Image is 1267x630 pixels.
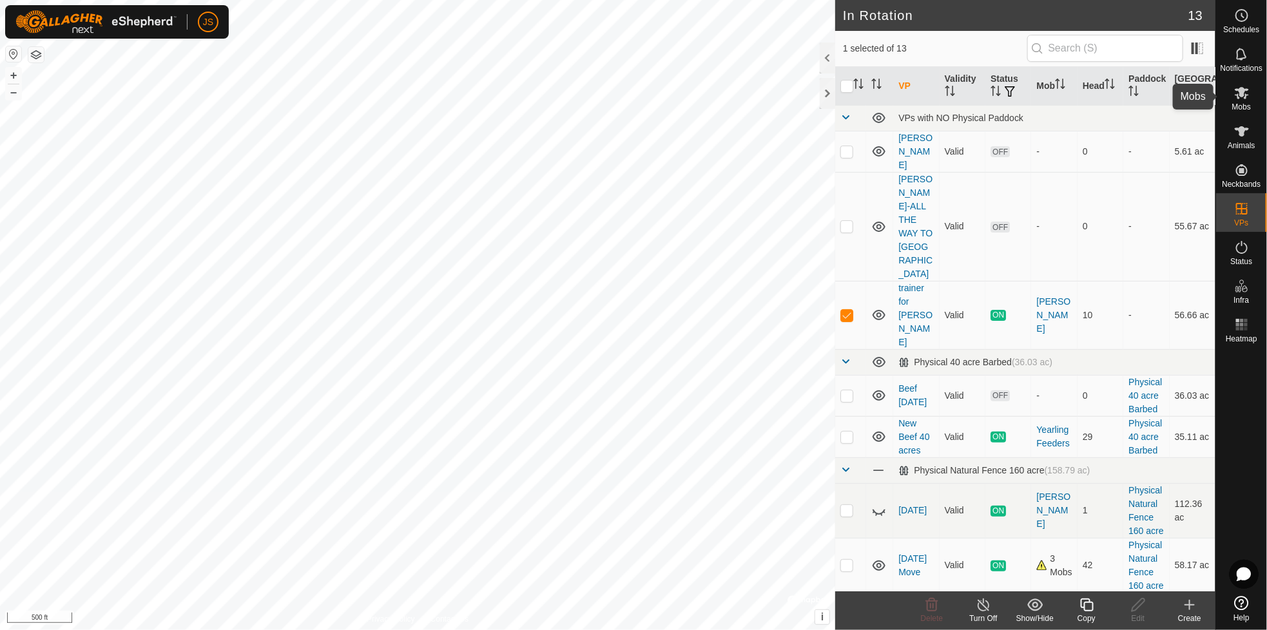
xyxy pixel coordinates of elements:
[1078,538,1123,593] td: 42
[1036,552,1072,579] div: 3 Mobs
[940,67,985,106] th: Validity
[1216,591,1267,627] a: Help
[1222,180,1261,188] span: Neckbands
[991,88,1001,98] p-sorticon: Activate to sort
[1036,423,1072,450] div: Yearling Feeders
[1228,142,1255,149] span: Animals
[898,113,1210,123] div: VPs with NO Physical Paddock
[940,483,985,538] td: Valid
[1031,67,1077,106] th: Mob
[6,46,21,62] button: Reset Map
[1223,26,1259,33] span: Schedules
[1078,483,1123,538] td: 1
[203,15,213,29] span: JS
[1105,81,1115,91] p-sorticon: Activate to sort
[985,67,1031,106] th: Status
[1036,389,1072,403] div: -
[1233,296,1249,304] span: Infra
[1170,416,1215,457] td: 35.11 ac
[430,613,469,625] a: Contact Us
[940,538,985,593] td: Valid
[1170,131,1215,172] td: 5.61 ac
[853,81,864,91] p-sorticon: Activate to sort
[898,357,1052,368] div: Physical 40 acre Barbed
[898,553,927,577] a: [DATE] Move
[1195,88,1205,98] p-sorticon: Activate to sort
[1128,88,1139,98] p-sorticon: Activate to sort
[898,418,929,455] a: New Beef 40 acres
[1123,131,1169,172] td: -
[921,614,943,623] span: Delete
[1226,335,1257,343] span: Heatmap
[1078,375,1123,416] td: 0
[1061,613,1112,624] div: Copy
[1027,35,1183,62] input: Search (S)
[1170,538,1215,593] td: 58.17 ac
[1078,281,1123,349] td: 10
[945,88,955,98] p-sorticon: Activate to sort
[28,47,44,62] button: Map Layers
[1012,357,1052,367] span: (36.03 ac)
[1123,281,1169,349] td: -
[1123,67,1169,106] th: Paddock
[843,42,1027,55] span: 1 selected of 13
[1078,67,1123,106] th: Head
[1188,6,1203,25] span: 13
[15,10,177,33] img: Gallagher Logo
[1128,540,1163,591] a: Physical Natural Fence 160 acre
[991,310,1006,321] span: ON
[6,68,21,83] button: +
[1164,613,1215,624] div: Create
[1078,416,1123,457] td: 29
[1036,295,1072,336] div: [PERSON_NAME]
[991,506,1006,517] span: ON
[940,375,985,416] td: Valid
[991,432,1006,443] span: ON
[898,283,933,347] a: trainer for [PERSON_NAME]
[1170,483,1215,538] td: 112.36 ac
[1170,67,1215,106] th: [GEOGRAPHIC_DATA] Area
[1045,465,1090,475] span: (158.79 ac)
[1078,131,1123,172] td: 0
[898,465,1090,476] div: Physical Natural Fence 160 acre
[821,611,824,622] span: i
[991,560,1006,571] span: ON
[1170,375,1215,416] td: 36.03 ac
[991,222,1010,233] span: OFF
[1221,64,1262,72] span: Notifications
[1055,81,1065,91] p-sorticon: Activate to sort
[1170,281,1215,349] td: 56.66 ac
[1128,418,1162,455] a: Physical 40 acre Barbed
[1128,485,1163,536] a: Physical Natural Fence 160 acre
[940,172,985,281] td: Valid
[1009,613,1061,624] div: Show/Hide
[940,416,985,457] td: Valid
[1036,145,1072,158] div: -
[6,84,21,100] button: –
[1112,613,1164,624] div: Edit
[1170,172,1215,281] td: 55.67 ac
[843,8,1188,23] h2: In Rotation
[367,613,415,625] a: Privacy Policy
[991,390,1010,401] span: OFF
[1233,614,1250,622] span: Help
[898,505,927,515] a: [DATE]
[1128,377,1162,414] a: Physical 40 acre Barbed
[815,610,829,624] button: i
[958,613,1009,624] div: Turn Off
[1232,103,1251,111] span: Mobs
[898,383,927,407] a: Beef [DATE]
[1036,490,1072,531] div: [PERSON_NAME]
[893,67,939,106] th: VP
[1078,172,1123,281] td: 0
[871,81,882,91] p-sorticon: Activate to sort
[1234,219,1248,227] span: VPs
[1230,258,1252,265] span: Status
[1123,172,1169,281] td: -
[940,281,985,349] td: Valid
[898,133,933,170] a: [PERSON_NAME]
[940,131,985,172] td: Valid
[1036,220,1072,233] div: -
[898,174,933,279] a: [PERSON_NAME]-ALL THE WAY TO [GEOGRAPHIC_DATA]
[991,146,1010,157] span: OFF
